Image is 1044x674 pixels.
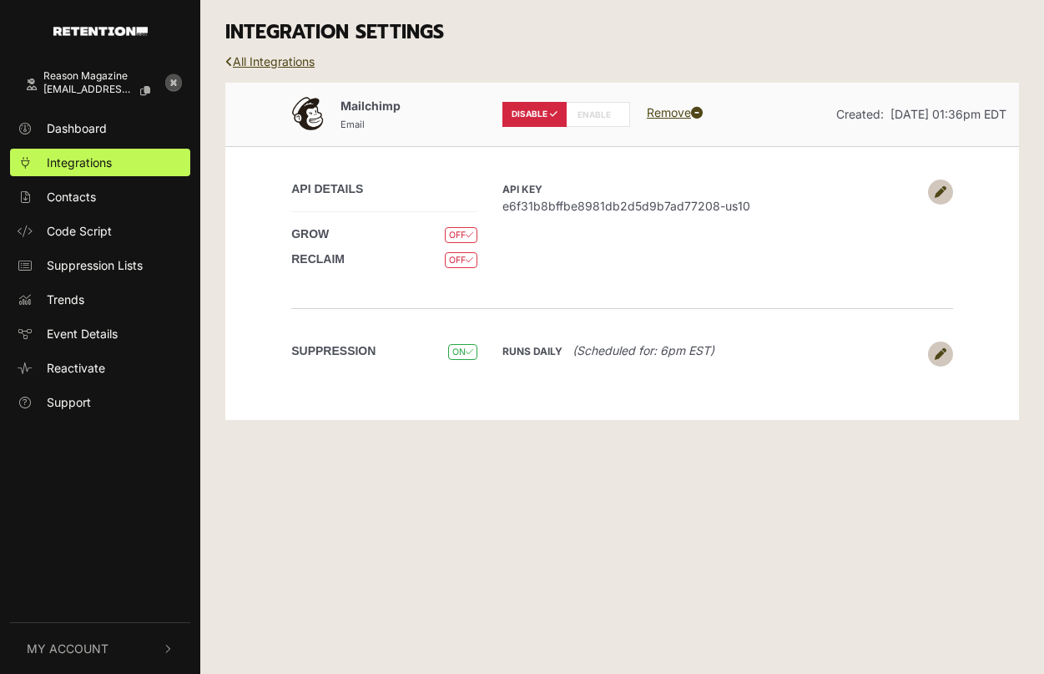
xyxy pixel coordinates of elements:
label: API DETAILS [291,180,363,198]
span: Event Details [47,325,118,342]
label: ENABLE [566,102,630,127]
span: My Account [27,640,108,657]
a: All Integrations [225,54,315,68]
strong: Runs daily [502,345,562,357]
span: Suppression Lists [47,256,143,274]
span: Code Script [47,222,112,240]
span: Dashboard [47,119,107,137]
a: Suppression Lists [10,251,190,279]
label: SUPPRESSION [291,342,376,360]
span: Support [47,393,91,411]
div: Reason Magazine [43,70,164,82]
a: Contacts [10,183,190,210]
a: Code Script [10,217,190,245]
span: OFF [445,252,477,268]
span: Mailchimp [340,99,401,113]
strong: API Key [502,183,542,195]
a: Remove [647,105,703,119]
span: e6f31b8bffbe8981db2d5d9b7ad77208-us10 [502,197,920,215]
button: My Account [10,623,190,674]
span: Reactivate [47,359,105,377]
a: Dashboard [10,114,190,142]
span: [DATE] 01:36pm EDT [890,107,1006,121]
h3: INTEGRATION SETTINGS [225,21,1019,44]
label: GROW [291,226,329,243]
span: Contacts [47,188,96,205]
a: Reason Magazine [EMAIL_ADDRESS][DOMAIN_NAME] [10,63,157,108]
span: Created: [836,107,884,121]
i: (Scheduled for: 6pm EST) [572,343,714,357]
span: ON [448,344,477,360]
label: RECLAIM [291,251,345,268]
img: Mailchimp [291,97,325,130]
img: Retention.com [53,27,148,36]
a: Event Details [10,320,190,347]
small: Email [340,119,365,130]
span: Trends [47,291,84,308]
span: OFF [445,227,477,243]
label: DISABLE [502,102,567,127]
span: Integrations [47,154,112,171]
a: Reactivate [10,354,190,382]
a: Integrations [10,149,190,176]
a: Trends [10,286,190,313]
a: Support [10,388,190,416]
span: [EMAIL_ADDRESS][DOMAIN_NAME] [43,84,134,95]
